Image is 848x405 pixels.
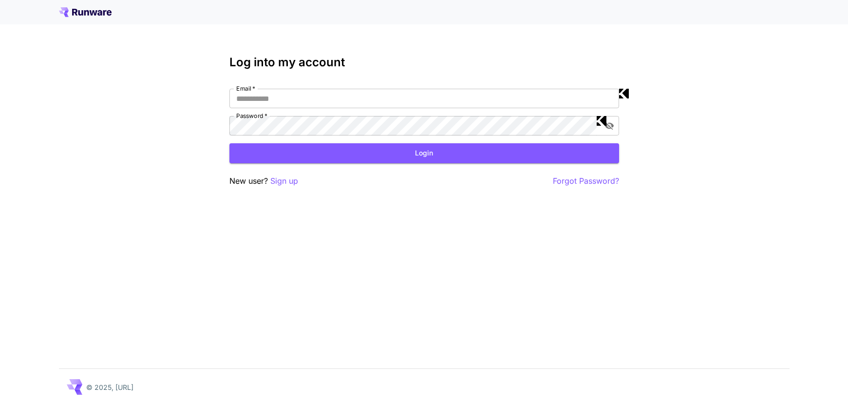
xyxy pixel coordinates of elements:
p: © 2025, [URL] [86,382,133,392]
p: New user? [229,175,298,187]
button: Sign up [270,175,298,187]
label: Password [236,112,267,120]
h3: Log into my account [229,56,619,69]
button: toggle password visibility [601,117,618,135]
label: Email [236,84,255,93]
button: Forgot Password? [553,175,619,187]
button: Login [229,143,619,163]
